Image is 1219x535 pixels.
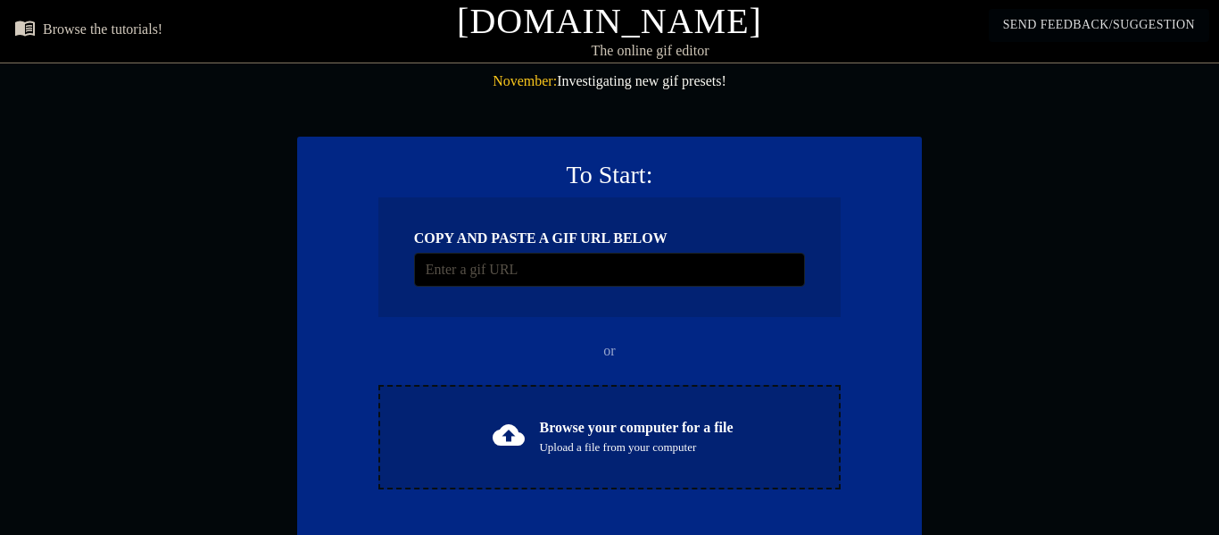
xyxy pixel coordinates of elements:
[493,419,525,451] span: cloud_upload
[415,40,884,62] div: The online gif editor
[493,73,557,88] span: November:
[1003,14,1195,37] span: Send Feedback/Suggestion
[43,21,162,37] div: Browse the tutorials!
[989,9,1209,42] button: Send Feedback/Suggestion
[320,160,899,190] h3: To Start:
[14,17,36,38] span: menu_book
[14,17,162,45] a: Browse the tutorials!
[539,417,733,456] div: Browse your computer for a file
[414,253,805,287] input: Username
[297,71,922,92] div: Investigating new gif presets!
[344,340,875,362] div: or
[457,1,762,41] a: [DOMAIN_NAME]
[539,439,733,456] div: Upload a file from your computer
[414,228,805,249] div: COPY AND PASTE A GIF URL BELOW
